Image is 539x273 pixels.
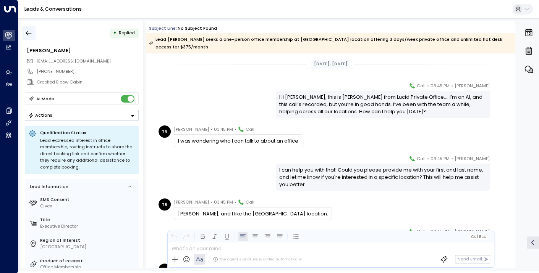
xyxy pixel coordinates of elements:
div: AI Mode [36,95,54,103]
div: Lead expressed interest in office membership; routing instructs to share the direct booking link ... [40,137,135,171]
div: Lead [PERSON_NAME] seeks a one-person office membership at [GEOGRAPHIC_DATA] location offering 3 ... [149,35,511,51]
span: [PERSON_NAME] [455,82,490,90]
div: TB [159,198,171,210]
img: 17_headshot.jpg [493,82,505,94]
div: I can help you with that! Could you please provide me with your first and last name, and let me k... [279,166,486,188]
button: Redo [181,232,191,241]
span: 03:45 PM [214,125,233,133]
div: Given [40,203,136,209]
div: [GEOGRAPHIC_DATA] [40,244,136,250]
span: [PERSON_NAME] [174,198,209,206]
span: Call [246,125,254,133]
div: [PHONE_NUMBER] [37,68,138,75]
span: • [427,155,429,162]
span: • [210,198,212,206]
span: • [210,125,212,133]
div: Button group with a nested menu [25,110,139,121]
span: [EMAIL_ADDRESS][DOMAIN_NAME] [36,58,111,64]
div: Actions [28,112,52,118]
div: Hi [PERSON_NAME], this is [PERSON_NAME] from Lucid Private Office.....I’m an AI, and this call’s ... [279,93,486,116]
img: 17_headshot.jpg [493,228,505,240]
div: Office Membership [40,264,136,270]
div: [PERSON_NAME], and I like the [GEOGRAPHIC_DATA] location. [178,210,328,217]
label: Region of Interest [40,237,136,244]
span: • [451,82,453,90]
span: 03:45 PM [214,198,233,206]
span: • [427,82,429,90]
div: [PERSON_NAME] [27,47,138,54]
span: • [235,125,236,133]
p: Qualification Status [40,130,135,136]
span: 03:45 PM [431,82,450,90]
span: [PERSON_NAME] [455,228,490,235]
span: Call [417,82,426,90]
span: 03:45 PM [431,155,450,162]
div: • [113,27,116,39]
span: • [427,228,429,235]
button: Undo [169,232,178,241]
span: • [235,198,236,206]
span: crookedelbowcabin@gmail.com [36,58,111,64]
div: Lead Information [28,183,68,190]
span: Call [417,228,426,235]
div: Executive Director [40,223,136,230]
div: Crooked Elbow Cabin [37,79,138,85]
span: Cc Bcc [471,234,486,239]
div: I was wondering who I can talk to about an office. [178,137,299,145]
span: Call [246,198,254,206]
label: SMS Consent [40,196,136,203]
label: Title [40,217,136,223]
a: Leads & Conversations [24,6,82,12]
span: [PERSON_NAME] [455,155,490,162]
div: The agent signature is added automatically [213,257,302,262]
span: [PERSON_NAME] [174,125,209,133]
button: Cc|Bcc [468,234,488,239]
span: Call [417,155,426,162]
span: Replied [119,30,135,36]
img: 17_headshot.jpg [493,155,505,167]
span: • [451,155,453,162]
span: Subject Line: [149,25,177,31]
div: TB [159,125,171,138]
label: Product of Interest [40,258,136,264]
div: No subject found [178,25,217,32]
div: [DATE], [DATE] [311,59,350,68]
span: | [477,234,478,239]
button: Actions [25,110,139,121]
span: 03:45 PM [431,228,450,235]
span: • [451,228,453,235]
